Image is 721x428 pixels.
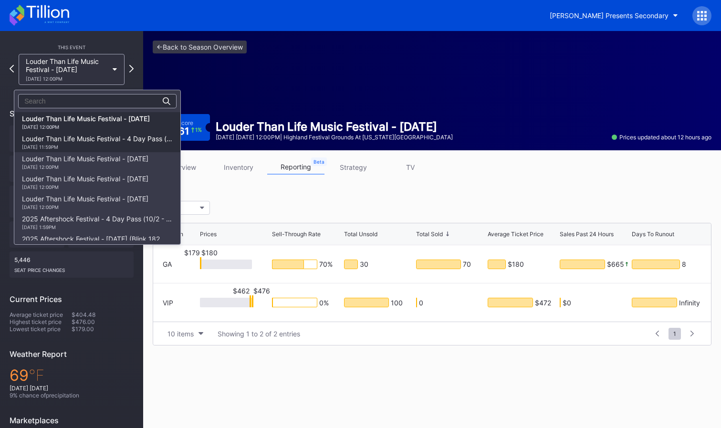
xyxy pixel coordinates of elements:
[22,204,148,210] div: [DATE] 12:00PM
[22,195,148,210] div: Louder Than Life Music Festival - [DATE]
[22,144,173,150] div: [DATE] 11:59PM
[22,175,148,190] div: Louder Than Life Music Festival - [DATE]
[22,115,150,130] div: Louder Than Life Music Festival - [DATE]
[22,155,148,170] div: Louder Than Life Music Festival - [DATE]
[24,97,108,105] input: Search
[22,124,150,130] div: [DATE] 12:00PM
[22,235,173,250] div: 2025 Aftershock Festival - [DATE] (Blink 182, Good Charlotte, All Time Low, All American Rejects)
[22,184,148,190] div: [DATE] 12:00PM
[22,215,173,230] div: 2025 Aftershock Festival - 4 Day Pass (10/2 - 10/5) (Blink 182, Deftones, Korn, Bring Me The Hori...
[22,164,148,170] div: [DATE] 12:00PM
[22,135,173,150] div: Louder Than Life Music Festival - 4 Day Pass (9/18 - 9/21)
[22,224,173,230] div: [DATE] 1:59PM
